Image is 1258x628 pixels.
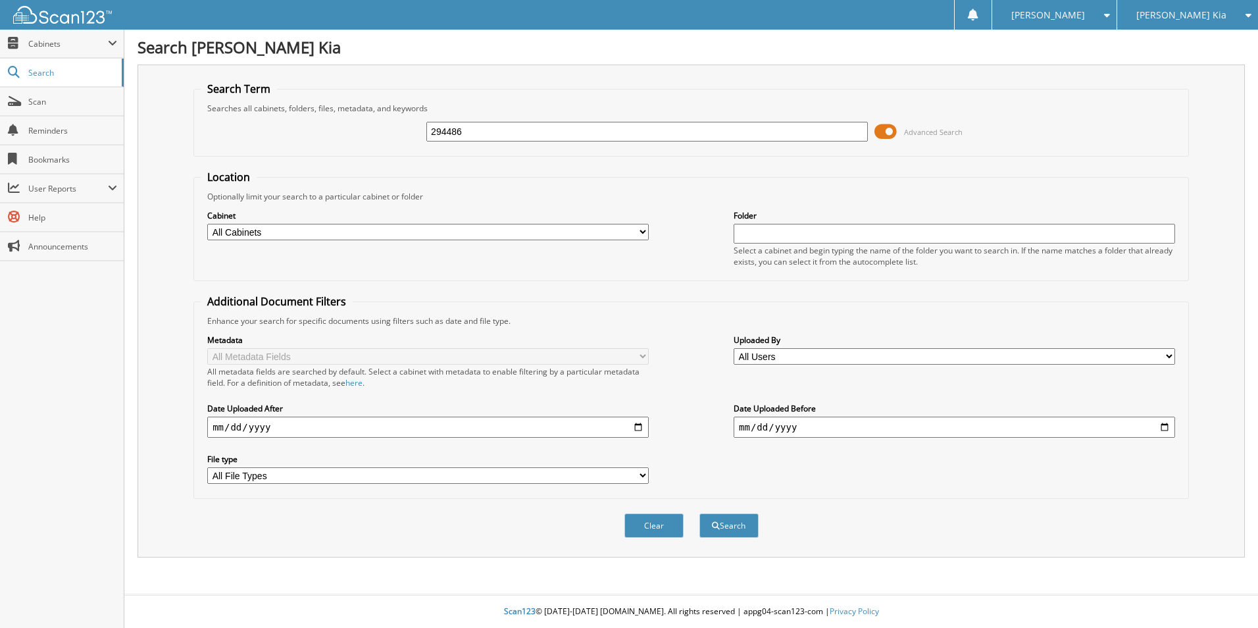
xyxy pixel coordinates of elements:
[28,241,117,252] span: Announcements
[904,127,963,137] span: Advanced Search
[207,210,649,221] label: Cabinet
[207,334,649,346] label: Metadata
[345,377,363,388] a: here
[1136,11,1226,19] span: [PERSON_NAME] Kia
[28,183,108,194] span: User Reports
[28,96,117,107] span: Scan
[734,245,1175,267] div: Select a cabinet and begin typing the name of the folder you want to search in. If the name match...
[734,417,1175,438] input: end
[207,366,649,388] div: All metadata fields are searched by default. Select a cabinet with metadata to enable filtering b...
[28,38,108,49] span: Cabinets
[201,191,1182,202] div: Optionally limit your search to a particular cabinet or folder
[207,417,649,438] input: start
[504,606,536,617] span: Scan123
[734,210,1175,221] label: Folder
[201,315,1182,327] div: Enhance your search for specific documents using filters such as date and file type.
[28,212,117,223] span: Help
[201,170,257,184] legend: Location
[138,36,1245,58] h1: Search [PERSON_NAME] Kia
[201,294,353,309] legend: Additional Document Filters
[201,82,277,96] legend: Search Term
[13,6,112,24] img: scan123-logo-white.svg
[28,154,117,165] span: Bookmarks
[830,606,879,617] a: Privacy Policy
[28,67,115,78] span: Search
[699,513,759,538] button: Search
[1011,11,1085,19] span: [PERSON_NAME]
[734,334,1175,346] label: Uploaded By
[28,125,117,136] span: Reminders
[124,596,1258,628] div: © [DATE]-[DATE] [DOMAIN_NAME]. All rights reserved | appg04-scan123-com |
[201,103,1182,114] div: Searches all cabinets, folders, files, metadata, and keywords
[207,454,649,465] label: File type
[734,403,1175,414] label: Date Uploaded Before
[207,403,649,414] label: Date Uploaded After
[1192,565,1258,628] iframe: Chat Widget
[624,513,684,538] button: Clear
